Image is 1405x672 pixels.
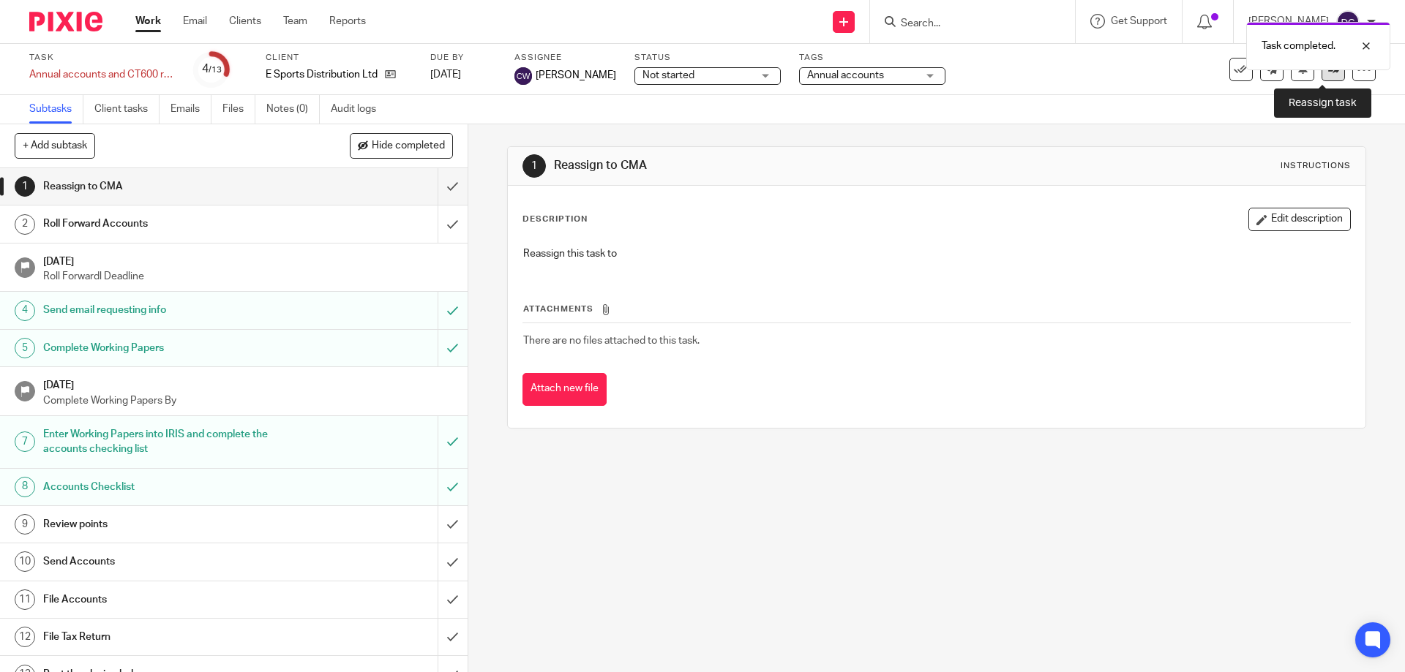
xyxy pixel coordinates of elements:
h1: Reassign to CMA [554,158,968,173]
h1: Reassign to CMA [43,175,296,197]
h1: Complete Working Papers [43,337,296,359]
a: Subtasks [29,95,83,124]
div: 7 [15,431,35,452]
p: Roll Forwardl Deadline [43,269,453,284]
a: Work [135,14,161,29]
h1: Enter Working Papers into IRIS and complete the accounts checking list [43,423,296,461]
label: Task [29,52,176,64]
label: Due by [430,52,496,64]
span: Not started [642,70,694,80]
div: 1 [15,176,35,197]
button: Hide completed [350,133,453,158]
img: svg%3E [514,67,532,85]
img: svg%3E [1336,10,1360,34]
a: Notes (0) [266,95,320,124]
h1: Roll Forward Accounts [43,213,296,235]
h1: [DATE] [43,374,453,393]
span: There are no files attached to this task. [523,336,700,346]
img: Pixie [29,12,102,31]
p: E Sports Distribution Ltd [266,67,378,82]
div: 12 [15,627,35,647]
h1: Review points [43,513,296,535]
p: Task completed. [1262,39,1335,53]
a: Clients [229,14,261,29]
div: 10 [15,551,35,572]
a: Email [183,14,207,29]
button: Edit description [1248,208,1351,231]
label: Status [634,52,781,64]
div: Annual accounts and CT600 return [29,67,176,82]
a: Audit logs [331,95,387,124]
h1: File Tax Return [43,626,296,648]
div: Instructions [1281,160,1351,172]
span: [DATE] [430,69,461,80]
h1: [DATE] [43,251,453,269]
div: 2 [15,214,35,235]
h1: Send email requesting info [43,299,296,321]
small: /13 [209,66,222,74]
a: Team [283,14,307,29]
p: Description [522,214,588,225]
a: Files [222,95,255,124]
span: [PERSON_NAME] [536,68,616,83]
a: Reports [329,14,366,29]
h1: File Accounts [43,589,296,611]
span: Annual accounts [807,70,884,80]
div: 1 [522,154,546,178]
p: Complete Working Papers By [43,393,453,408]
div: 8 [15,477,35,497]
label: Client [266,52,412,64]
div: 11 [15,589,35,610]
div: 5 [15,338,35,358]
h1: Send Accounts [43,551,296,573]
div: 9 [15,514,35,535]
span: Attachments [523,305,593,313]
button: Attach new file [522,373,607,406]
p: Reassign this task to [523,246,1349,261]
a: Client tasks [94,95,160,124]
div: 4 [202,61,222,78]
div: 4 [15,301,35,321]
span: Hide completed [372,140,445,152]
a: Emails [171,95,211,124]
label: Assignee [514,52,616,64]
button: + Add subtask [15,133,95,158]
h1: Accounts Checklist [43,476,296,498]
